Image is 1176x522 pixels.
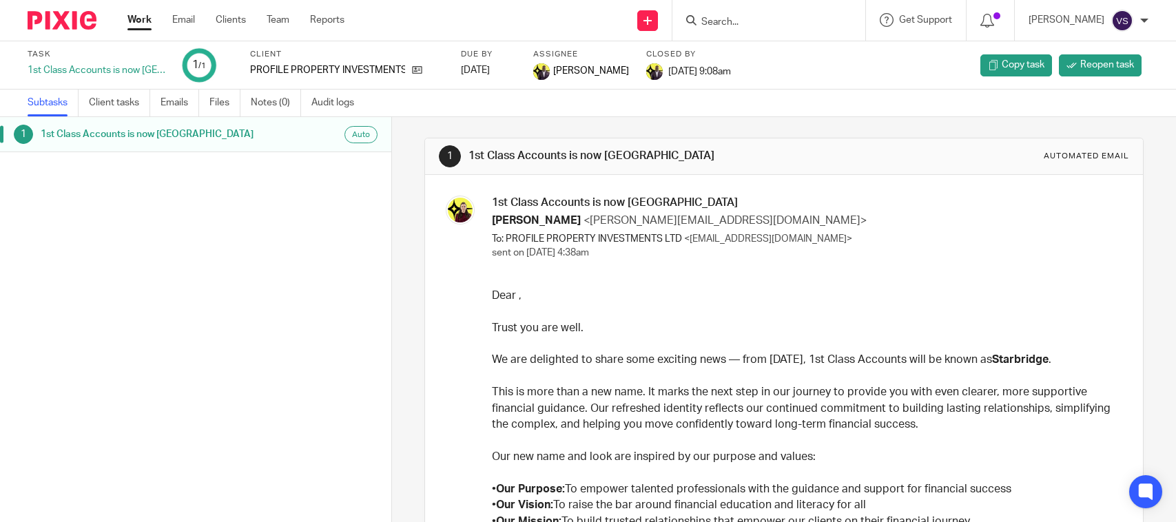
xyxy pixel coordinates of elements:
[980,54,1052,76] a: Copy task
[251,90,301,116] a: Notes (0)
[41,124,265,145] h1: 1st Class Accounts is now [GEOGRAPHIC_DATA]
[700,17,824,29] input: Search
[492,234,682,244] span: To: PROFILE PROPERTY INVESTMENTS LTD
[250,63,405,77] p: PROFILE PROPERTY INVESTMENTS LTD
[14,125,33,144] div: 1
[198,62,206,70] small: /1
[1080,58,1134,72] span: Reopen task
[684,234,852,244] span: <[EMAIL_ADDRESS][DOMAIN_NAME]>
[311,90,364,116] a: Audit logs
[533,49,629,60] label: Assignee
[496,483,565,494] strong: Our Purpose:
[1029,13,1104,27] p: [PERSON_NAME]
[28,90,79,116] a: Subtasks
[492,288,1118,304] p: Dear ,
[28,11,96,30] img: Pixie
[468,149,814,163] h1: 1st Class Accounts is now [GEOGRAPHIC_DATA]
[992,354,1049,365] strong: Starbridge
[461,63,516,77] div: [DATE]
[492,248,589,258] span: sent on [DATE] 4:38am
[646,49,731,60] label: Closed by
[492,196,1118,210] h3: 1st Class Accounts is now [GEOGRAPHIC_DATA]
[172,13,195,27] a: Email
[492,320,1118,336] p: Trust you are well.
[584,215,867,226] span: <[PERSON_NAME][EMAIL_ADDRESS][DOMAIN_NAME]>
[267,13,289,27] a: Team
[216,13,246,27] a: Clients
[1059,54,1142,76] a: Reopen task
[28,49,165,60] label: Task
[446,196,475,225] img: Megan-Starbridge.jpg
[28,63,165,77] div: 1st Class Accounts is now [GEOGRAPHIC_DATA]
[127,13,152,27] a: Work
[492,449,1118,465] p: Our new name and look are inspired by our purpose and values:
[1111,10,1133,32] img: svg%3E
[492,352,1118,368] p: We are delighted to share some exciting news — from [DATE], 1st Class Accounts will be known as .
[553,64,629,78] span: [PERSON_NAME]
[1002,58,1044,72] span: Copy task
[899,15,952,25] span: Get Support
[161,90,199,116] a: Emails
[209,90,240,116] a: Files
[646,63,663,80] img: Yemi-Starbridge.jpg
[492,215,581,226] span: [PERSON_NAME]
[461,49,516,60] label: Due by
[192,57,206,73] div: 1
[344,126,378,143] div: Auto
[668,66,731,76] span: [DATE] 9:08am
[89,90,150,116] a: Client tasks
[492,384,1118,432] p: This is more than a new name. It marks the next step in our journey to provide you with even clea...
[1044,151,1129,162] div: Automated email
[496,499,553,510] strong: Our Vision:
[310,13,344,27] a: Reports
[250,49,444,60] label: Client
[439,145,461,167] div: 1
[533,63,550,80] img: Yemi-Starbridge.jpg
